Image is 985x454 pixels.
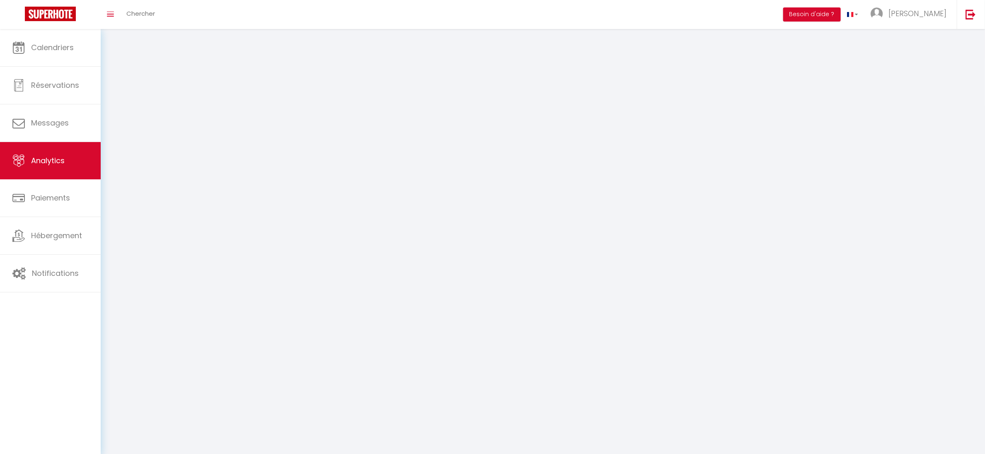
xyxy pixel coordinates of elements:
[31,155,65,166] span: Analytics
[32,268,79,278] span: Notifications
[888,8,946,19] span: [PERSON_NAME]
[126,9,155,18] span: Chercher
[7,3,31,28] button: Ouvrir le widget de chat LiveChat
[783,7,841,22] button: Besoin d'aide ?
[31,80,79,90] span: Réservations
[31,118,69,128] span: Messages
[31,42,74,53] span: Calendriers
[31,193,70,203] span: Paiements
[966,9,976,19] img: logout
[871,7,883,20] img: ...
[25,7,76,21] img: Super Booking
[31,230,82,241] span: Hébergement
